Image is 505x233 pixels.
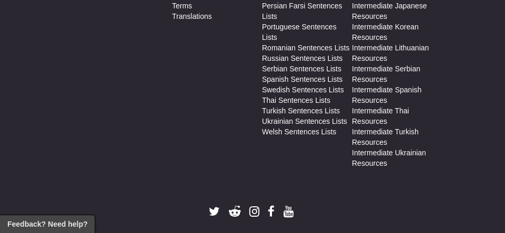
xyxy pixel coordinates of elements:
[352,147,442,168] a: Intermediate Ukrainian Resources
[172,11,212,22] a: Translations
[262,74,342,84] a: Spanish Sentences Lists
[262,63,341,74] a: Serbian Sentences Lists
[262,1,352,22] a: Persian Farsi Sentences Lists
[352,63,442,84] a: Intermediate Serbian Resources
[262,105,340,116] a: Turkish Sentences Lists
[352,43,442,63] a: Intermediate Lithuanian Resources
[262,43,350,53] a: Romanian Sentences Lists
[352,1,442,22] a: Intermediate Japanese Resources
[262,95,330,105] a: Thai Sentences Lists
[352,126,442,147] a: Intermediate Turkish Resources
[7,219,87,229] span: Open feedback widget
[262,116,347,126] a: Ukrainian Sentences Lists
[172,1,192,11] a: Terms
[352,22,442,43] a: Intermediate Korean Resources
[352,105,442,126] a: Intermediate Thai Resources
[352,84,442,105] a: Intermediate Spanish Resources
[262,126,336,137] a: Welsh Sentences Lists
[262,53,342,63] a: Russian Sentences Lists
[262,22,352,43] a: Portuguese Sentences Lists
[262,84,344,95] a: Swedish Sentences Lists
